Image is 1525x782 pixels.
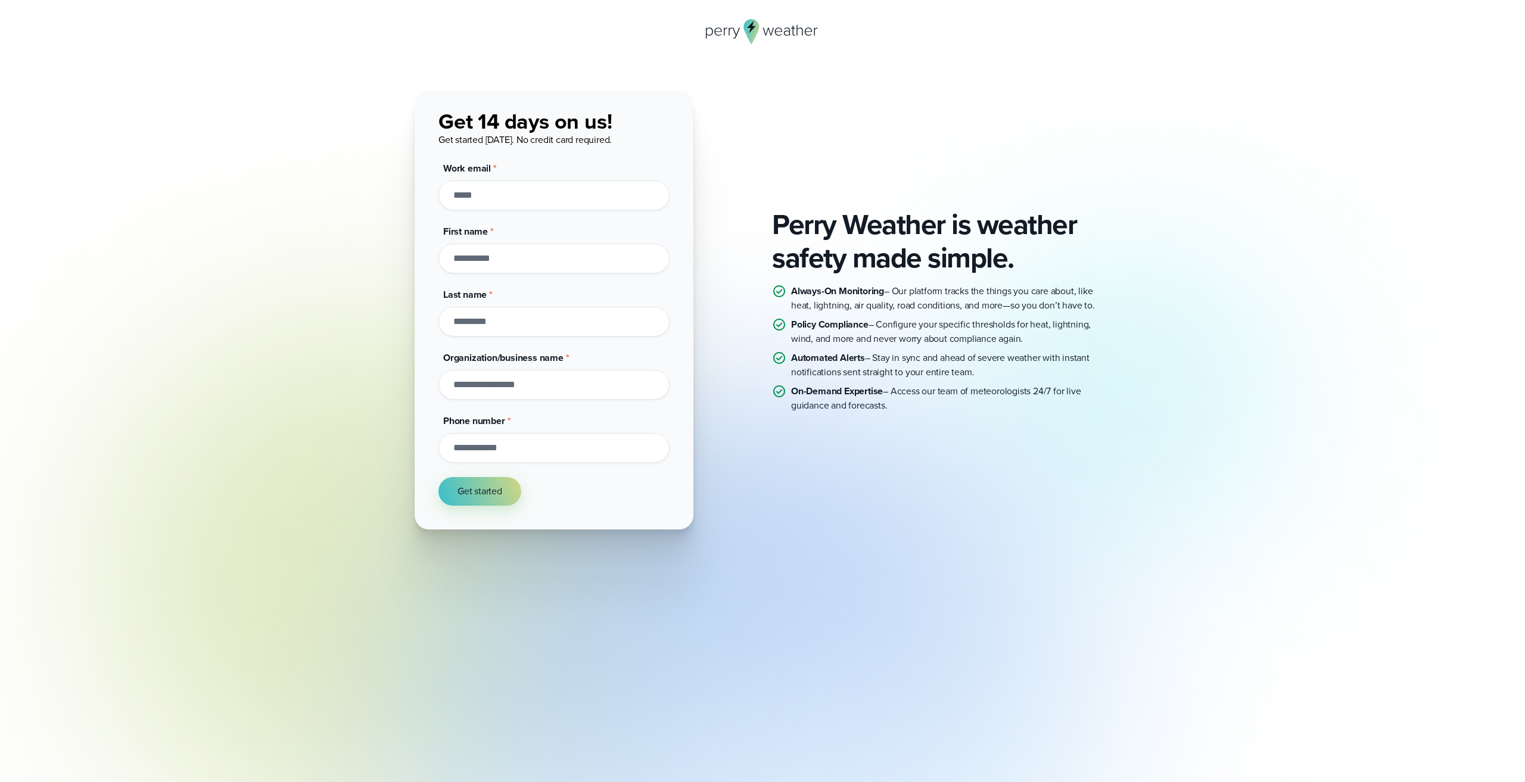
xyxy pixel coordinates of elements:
span: Organization/business name [443,351,564,364]
strong: Automated Alerts [791,351,865,364]
strong: Always-On Monitoring [791,284,884,298]
span: Get started [DATE]. No credit card required. [438,133,612,147]
span: Work email [443,161,491,175]
span: First name [443,225,488,238]
strong: On-Demand Expertise [791,384,883,398]
h2: Perry Weather is weather safety made simple. [772,208,1110,275]
p: – Configure your specific thresholds for heat, lightning, wind, and more and never worry about co... [791,317,1110,346]
span: Phone number [443,414,505,428]
strong: Policy Compliance [791,317,869,331]
button: Get started [438,477,521,506]
p: – Stay in sync and ahead of severe weather with instant notifications sent straight to your entir... [791,351,1110,379]
span: Last name [443,288,487,301]
p: – Our platform tracks the things you care about, like heat, lightning, air quality, road conditio... [791,284,1110,313]
span: Get started [457,484,502,499]
p: – Access our team of meteorologists 24/7 for live guidance and forecasts. [791,384,1110,413]
span: Get 14 days on us! [438,105,612,137]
